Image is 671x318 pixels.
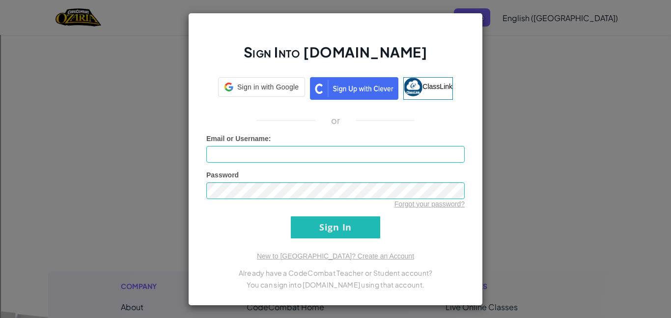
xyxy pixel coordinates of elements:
span: Email or Username [206,135,269,143]
a: Sign in with Google [218,77,305,100]
div: Sort A > Z [4,4,667,13]
div: Sort New > Old [4,13,667,22]
div: Options [4,39,667,48]
input: Sign In [291,216,380,238]
p: or [331,115,340,126]
p: Already have a CodeCombat Teacher or Student account? [206,267,465,279]
span: ClassLink [422,82,452,90]
a: New to [GEOGRAPHIC_DATA]? Create an Account [257,252,414,260]
img: classlink-logo-small.png [404,78,422,96]
label: : [206,134,271,144]
div: Sign out [4,48,667,57]
div: Move To ... [4,22,667,30]
div: Delete [4,30,667,39]
img: clever_sso_button@2x.png [310,77,398,100]
span: Password [206,171,239,179]
div: Sign in with Google [218,77,305,97]
h2: Sign Into [DOMAIN_NAME] [206,43,465,71]
p: You can sign into [DOMAIN_NAME] using that account. [206,279,465,290]
div: Move To ... [4,66,667,75]
span: Sign in with Google [237,82,299,92]
a: Forgot your password? [394,200,465,208]
div: Rename [4,57,667,66]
